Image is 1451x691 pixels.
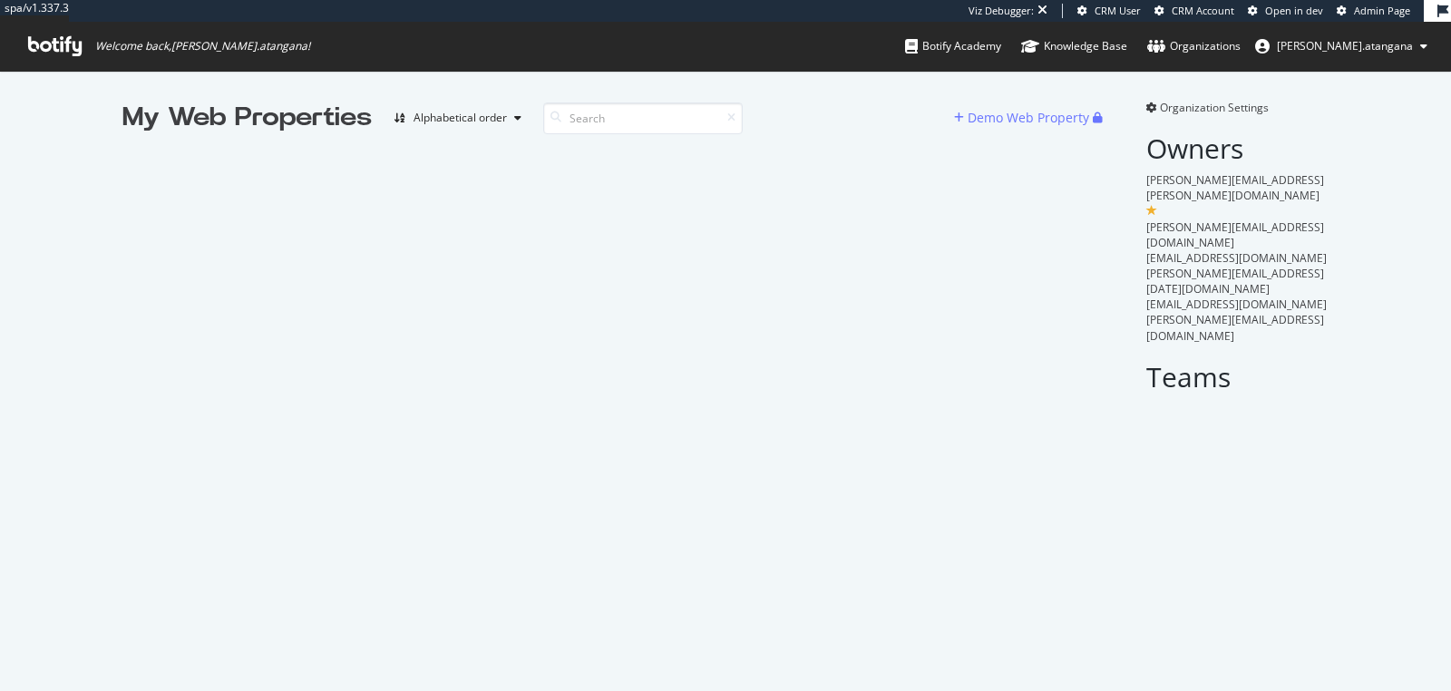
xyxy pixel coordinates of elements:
[1146,297,1327,312] span: [EMAIL_ADDRESS][DOMAIN_NAME]
[905,22,1001,71] a: Botify Academy
[1241,32,1442,61] button: [PERSON_NAME].atangana
[1160,100,1269,115] span: Organization Settings
[1277,38,1413,54] span: renaud.atangana
[1077,4,1141,18] a: CRM User
[1146,250,1327,266] span: [EMAIL_ADDRESS][DOMAIN_NAME]
[122,100,372,136] div: My Web Properties
[1146,219,1324,250] span: [PERSON_NAME][EMAIL_ADDRESS][DOMAIN_NAME]
[1248,4,1323,18] a: Open in dev
[386,103,529,132] button: Alphabetical order
[968,109,1089,127] div: Demo Web Property
[1147,22,1241,71] a: Organizations
[1265,4,1323,17] span: Open in dev
[1337,4,1410,18] a: Admin Page
[1021,37,1127,55] div: Knowledge Base
[414,112,507,123] div: Alphabetical order
[543,102,743,134] input: Search
[1146,312,1324,343] span: [PERSON_NAME][EMAIL_ADDRESS][DOMAIN_NAME]
[1146,362,1329,392] h2: Teams
[1146,266,1324,297] span: [PERSON_NAME][EMAIL_ADDRESS][DATE][DOMAIN_NAME]
[1021,22,1127,71] a: Knowledge Base
[1147,37,1241,55] div: Organizations
[1146,133,1329,163] h2: Owners
[95,39,310,54] span: Welcome back, [PERSON_NAME].atangana !
[1354,4,1410,17] span: Admin Page
[954,103,1093,132] button: Demo Web Property
[1146,172,1324,203] span: [PERSON_NAME][EMAIL_ADDRESS][PERSON_NAME][DOMAIN_NAME]
[969,4,1034,18] div: Viz Debugger:
[905,37,1001,55] div: Botify Academy
[1172,4,1234,17] span: CRM Account
[954,110,1093,125] a: Demo Web Property
[1154,4,1234,18] a: CRM Account
[1095,4,1141,17] span: CRM User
